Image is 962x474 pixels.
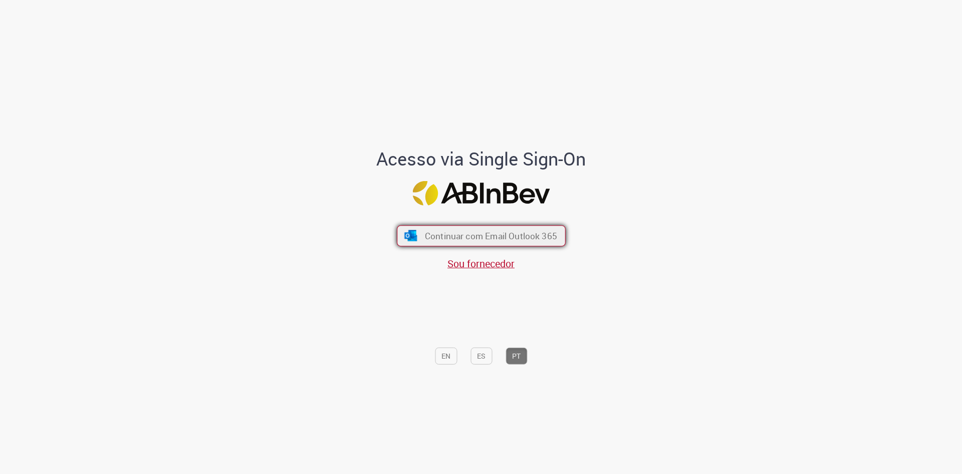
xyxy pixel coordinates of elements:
[506,348,527,365] button: PT
[447,257,515,270] a: Sou fornecedor
[342,149,620,169] h1: Acesso via Single Sign-On
[412,181,550,206] img: Logo ABInBev
[403,230,418,241] img: ícone Azure/Microsoft 360
[470,348,492,365] button: ES
[424,230,557,242] span: Continuar com Email Outlook 365
[397,225,566,246] button: ícone Azure/Microsoft 360 Continuar com Email Outlook 365
[435,348,457,365] button: EN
